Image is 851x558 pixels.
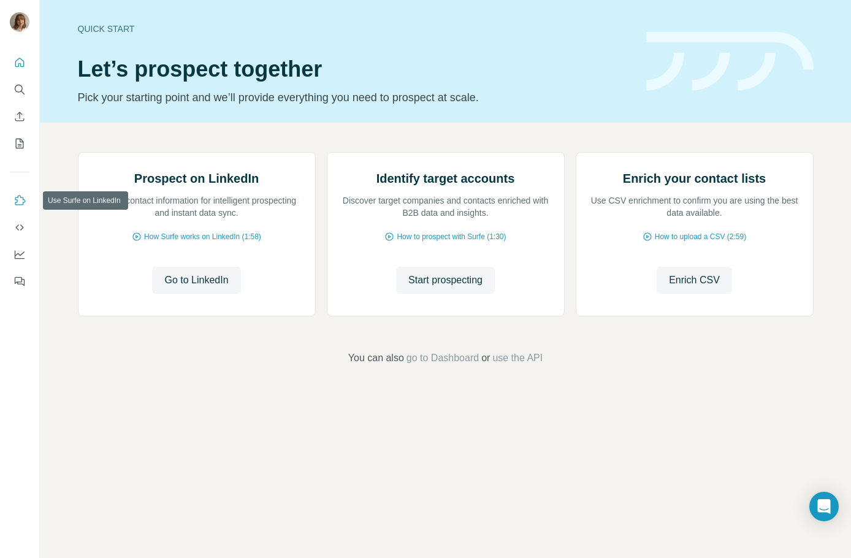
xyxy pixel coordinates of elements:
span: You can also [348,351,404,365]
button: Quick start [10,52,29,74]
p: Reveal contact information for intelligent prospecting and instant data sync. [91,194,303,219]
span: or [481,351,490,365]
span: Go to LinkedIn [164,273,228,288]
span: Start prospecting [408,273,483,288]
div: Open Intercom Messenger [809,492,839,521]
p: Use CSV enrichment to confirm you are using the best data available. [589,194,801,219]
span: How to upload a CSV (2:59) [655,231,746,242]
img: Avatar [10,12,29,32]
h2: Prospect on LinkedIn [134,170,259,187]
p: Pick your starting point and we’ll provide everything you need to prospect at scale. [78,89,632,106]
button: use the API [492,351,543,365]
button: Enrich CSV [657,267,732,294]
button: Use Surfe on LinkedIn [10,189,29,212]
button: Search [10,78,29,101]
button: Start prospecting [396,267,495,294]
div: Quick start [78,23,632,35]
h1: Let’s prospect together [78,57,632,82]
p: Discover target companies and contacts enriched with B2B data and insights. [340,194,552,219]
button: go to Dashboard [406,351,479,365]
h2: Enrich your contact lists [623,170,766,187]
button: Enrich CSV [10,105,29,128]
img: banner [646,32,814,91]
span: How to prospect with Surfe (1:30) [397,231,506,242]
button: My lists [10,132,29,155]
button: Feedback [10,270,29,292]
h2: Identify target accounts [376,170,515,187]
button: Dashboard [10,243,29,266]
button: Use Surfe API [10,216,29,239]
button: Go to LinkedIn [152,267,240,294]
span: How Surfe works on LinkedIn (1:58) [144,231,261,242]
span: Enrich CSV [669,273,720,288]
